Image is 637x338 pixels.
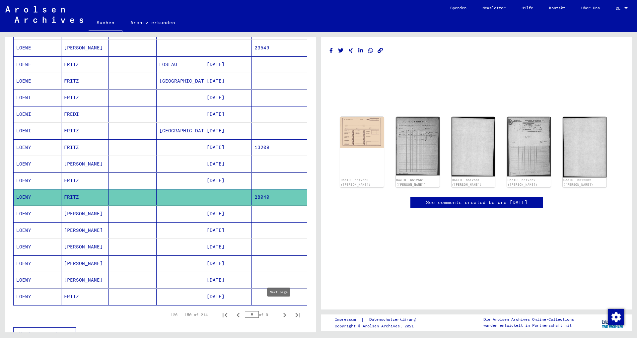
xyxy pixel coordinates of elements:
a: DocID: 6512560 ([PERSON_NAME]) [341,178,371,186]
button: Next page [278,308,291,321]
button: Share on Twitter [337,46,344,55]
span: Weniger anzeigen [19,331,67,337]
mat-cell: [GEOGRAPHIC_DATA] [157,73,204,89]
a: DocID: 6512561 ([PERSON_NAME]) [396,178,426,186]
mat-cell: [DATE] [204,172,252,189]
mat-cell: 28040 [252,189,307,205]
mat-cell: [DATE] [204,255,252,272]
mat-cell: FRITZ [61,90,109,106]
mat-cell: [DATE] [204,206,252,222]
button: First page [218,308,232,321]
mat-cell: LOEWY [14,272,61,288]
mat-cell: [PERSON_NAME] [61,239,109,255]
mat-cell: LOEWY [14,239,61,255]
mat-cell: FRITZ [61,172,109,189]
mat-cell: LOEWY [14,189,61,205]
mat-cell: LOEWY [14,139,61,156]
button: Share on Facebook [328,46,335,55]
mat-cell: [GEOGRAPHIC_DATA] [157,123,204,139]
mat-cell: [PERSON_NAME] [61,156,109,172]
mat-cell: [DATE] [204,156,252,172]
mat-cell: LOEWI [14,90,61,106]
mat-cell: LOEWY [14,156,61,172]
mat-cell: LOEWI [14,106,61,122]
mat-cell: [PERSON_NAME] [61,206,109,222]
mat-cell: FRITZ [61,56,109,73]
mat-cell: [PERSON_NAME] [61,255,109,272]
button: Last page [291,308,305,321]
a: Archiv erkunden [122,15,183,31]
mat-cell: [DATE] [204,289,252,305]
mat-cell: [PERSON_NAME] [61,272,109,288]
mat-cell: LOEWY [14,222,61,238]
a: DocID: 6512561 ([PERSON_NAME]) [452,178,482,186]
mat-cell: LOEWE [14,56,61,73]
a: Impressum [335,316,361,323]
p: Die Arolsen Archives Online-Collections [483,316,574,322]
button: Copy link [377,46,384,55]
img: 001.jpg [396,117,440,175]
mat-cell: FRITZ [61,139,109,156]
a: DocID: 6512562 ([PERSON_NAME]) [508,178,537,186]
mat-cell: LOEWY [14,206,61,222]
mat-cell: FRITZ [61,189,109,205]
mat-cell: FREDI [61,106,109,122]
a: DocID: 6512562 ([PERSON_NAME]) [563,178,593,186]
mat-cell: [DATE] [204,106,252,122]
mat-cell: [DATE] [204,56,252,73]
mat-cell: 23549 [252,40,307,56]
button: Share on LinkedIn [357,46,364,55]
mat-cell: [DATE] [204,272,252,288]
span: DE [616,6,623,11]
mat-cell: [DATE] [204,222,252,238]
mat-cell: LOEWY [14,289,61,305]
mat-cell: LOEWI [14,123,61,139]
mat-cell: FRITZ [61,73,109,89]
img: 001.jpg [507,117,551,176]
mat-cell: [PERSON_NAME] [61,222,109,238]
img: 002.jpg [452,117,495,176]
a: Datenschutzerklärung [364,316,424,323]
mat-cell: [DATE] [204,73,252,89]
img: Zustimmung ändern [608,309,624,325]
a: Suchen [89,15,122,32]
button: Previous page [232,308,245,321]
a: See comments created before [DATE] [426,199,528,206]
img: yv_logo.png [600,314,625,331]
mat-cell: FRITZ [61,123,109,139]
mat-cell: LOEWE [14,73,61,89]
mat-cell: [DATE] [204,123,252,139]
mat-cell: [PERSON_NAME] [61,40,109,56]
img: 001.jpg [340,117,384,148]
mat-cell: [DATE] [204,90,252,106]
mat-cell: FRITZ [61,289,109,305]
mat-cell: LOEWY [14,255,61,272]
mat-cell: [DATE] [204,239,252,255]
div: 126 – 150 of 214 [171,312,208,318]
button: Share on WhatsApp [367,46,374,55]
p: Copyright © Arolsen Archives, 2021 [335,323,424,329]
div: of 9 [245,311,278,318]
p: wurden entwickelt in Partnerschaft mit [483,322,574,328]
mat-cell: 13209 [252,139,307,156]
img: Arolsen_neg.svg [5,6,83,23]
mat-cell: LOEWY [14,172,61,189]
mat-cell: LOEWE [14,40,61,56]
button: Share on Xing [347,46,354,55]
img: 002.jpg [563,117,606,177]
mat-cell: LOSLAU [157,56,204,73]
mat-cell: [DATE] [204,139,252,156]
div: | [335,316,424,323]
